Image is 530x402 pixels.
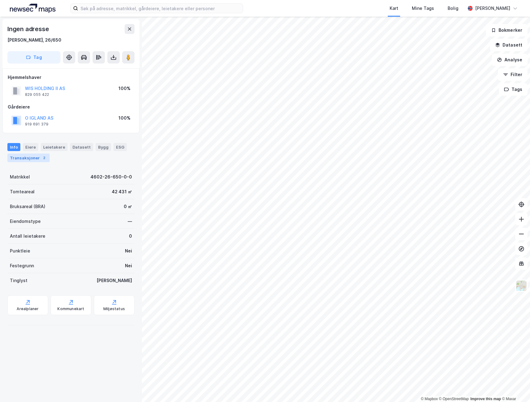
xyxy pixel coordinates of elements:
[7,154,50,162] div: Transaksjoner
[490,39,528,51] button: Datasett
[516,280,527,292] img: Z
[125,247,132,255] div: Nei
[486,24,528,36] button: Bokmerker
[10,203,45,210] div: Bruksareal (BRA)
[390,5,398,12] div: Kart
[112,188,132,195] div: 42 431 ㎡
[25,92,49,97] div: 829 055 422
[41,143,68,151] div: Leietakere
[498,68,528,81] button: Filter
[421,397,438,401] a: Mapbox
[412,5,434,12] div: Mine Tags
[499,372,530,402] div: Kontrollprogram for chat
[10,277,27,284] div: Tinglyst
[70,143,93,151] div: Datasett
[10,173,30,181] div: Matrikkel
[128,218,132,225] div: —
[103,306,125,311] div: Miljøstatus
[57,306,84,311] div: Kommunekart
[118,114,130,122] div: 100%
[448,5,458,12] div: Bolig
[10,247,30,255] div: Punktleie
[23,143,38,151] div: Eiere
[499,372,530,402] iframe: Chat Widget
[114,143,127,151] div: ESG
[124,203,132,210] div: 0 ㎡
[470,397,501,401] a: Improve this map
[8,103,134,111] div: Gårdeiere
[10,218,41,225] div: Eiendomstype
[10,262,34,269] div: Festegrunn
[492,54,528,66] button: Analyse
[475,5,510,12] div: [PERSON_NAME]
[78,4,243,13] input: Søk på adresse, matrikkel, gårdeiere, leietakere eller personer
[97,277,132,284] div: [PERSON_NAME]
[7,51,60,64] button: Tag
[118,85,130,92] div: 100%
[41,155,47,161] div: 2
[129,232,132,240] div: 0
[7,143,20,151] div: Info
[499,83,528,96] button: Tags
[7,36,61,44] div: [PERSON_NAME], 26/650
[10,232,45,240] div: Antall leietakere
[25,122,48,127] div: 919 691 379
[17,306,39,311] div: Arealplaner
[439,397,469,401] a: OpenStreetMap
[125,262,132,269] div: Nei
[10,4,56,13] img: logo.a4113a55bc3d86da70a041830d287a7e.svg
[90,173,132,181] div: 4602-26-650-0-0
[8,74,134,81] div: Hjemmelshaver
[10,188,35,195] div: Tomteareal
[96,143,111,151] div: Bygg
[7,24,50,34] div: Ingen adresse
